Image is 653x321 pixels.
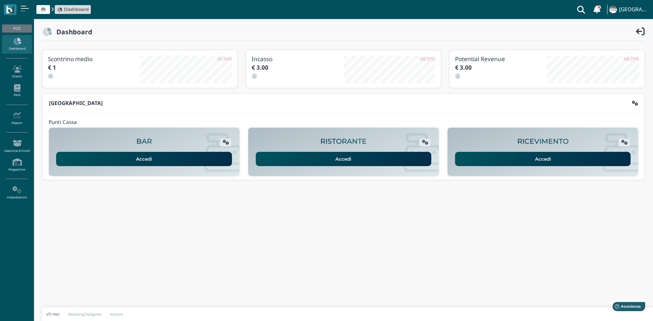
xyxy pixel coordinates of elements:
[136,138,152,145] h2: BAR
[608,1,649,18] a: ... [GEOGRAPHIC_DATA]
[2,109,32,128] a: Report
[256,152,432,166] a: Accedi
[48,64,56,71] b: € 1
[2,24,32,33] div: POS
[52,28,92,35] h2: Dashboard
[64,6,89,13] span: Dashboard
[6,6,14,14] img: logo
[252,56,344,62] h3: Incasso
[2,63,32,81] a: Clienti
[2,35,32,54] a: Dashboard
[619,7,649,13] h4: [GEOGRAPHIC_DATA]
[48,56,140,62] h3: Scontrino medio
[2,82,32,100] a: PMS
[49,100,103,107] b: [GEOGRAPHIC_DATA]
[455,56,547,62] h3: Potential Revenue
[320,138,367,145] h2: RISTORANTE
[455,64,472,71] b: € 3.00
[49,120,77,125] h4: Punti Cassa
[2,183,32,202] a: Impostazioni
[605,300,647,315] iframe: Help widget launcher
[517,138,569,145] h2: RICEVIMENTO
[609,6,617,13] img: ...
[57,6,89,13] a: Dashboard
[56,152,232,166] a: Accedi
[2,156,32,174] a: Magazzino
[455,152,631,166] a: Accedi
[20,5,45,11] span: Assistenza
[2,137,32,156] a: Gestione Articoli
[252,64,268,71] b: € 3.00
